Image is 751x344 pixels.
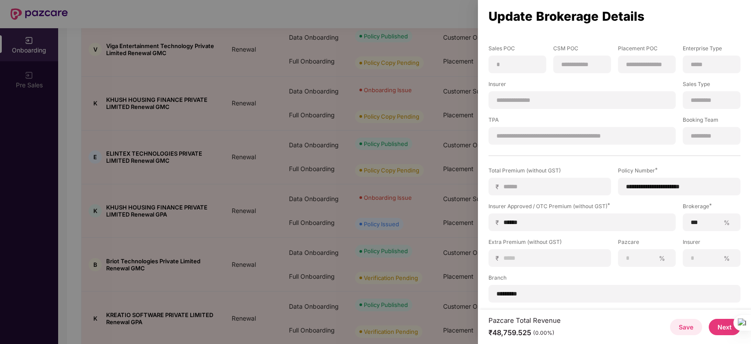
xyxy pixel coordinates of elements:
div: ₹48,759.525 [488,328,561,337]
label: CSM POC [553,45,611,56]
label: Insurer [683,238,740,249]
label: Placement POC [618,45,676,56]
div: Pazcare Total Revenue [488,316,561,325]
span: ₹ [496,183,503,191]
span: ₹ [496,254,503,262]
label: Sales Type [683,80,740,91]
div: Update Brokerage Details [488,11,740,21]
label: Extra Premium (without GST) [488,238,611,249]
div: Insurer Approved / OTC Premium (without GST) [488,202,676,210]
span: % [655,254,669,262]
label: Sales POC [488,45,546,56]
label: Pazcare [618,238,676,249]
button: Save [670,319,702,335]
span: ₹ [496,218,503,227]
span: % [720,254,733,262]
label: Branch [488,274,740,285]
label: Enterprise Type [683,45,740,56]
label: Total Premium (without GST) [488,167,611,178]
span: % [720,218,733,227]
label: Booking Team [683,116,740,127]
label: Insurer [488,80,676,91]
div: Brokerage [683,202,740,210]
label: TPA [488,116,676,127]
div: Policy Number [618,167,740,174]
div: (0.00%) [533,329,555,337]
button: Next [709,319,740,335]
